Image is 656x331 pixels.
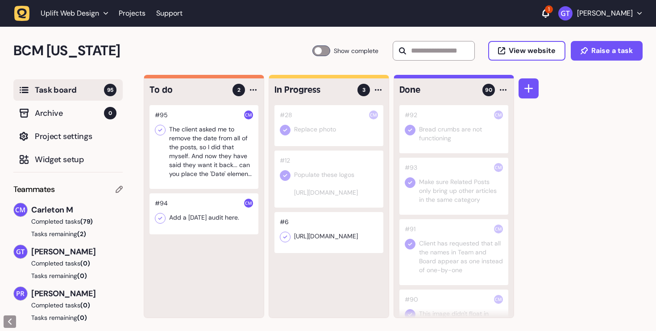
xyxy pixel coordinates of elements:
[119,5,145,21] a: Projects
[494,110,503,119] img: Carleton M
[545,5,553,13] div: 1
[80,301,90,309] span: (0)
[13,259,116,268] button: Completed tasks(0)
[509,47,556,54] span: View website
[80,217,93,225] span: (79)
[13,183,55,196] span: Teammates
[334,45,378,56] span: Show complete
[14,203,27,217] img: Carleton M
[104,107,116,119] span: 0
[577,9,633,18] p: [PERSON_NAME]
[614,289,652,327] iframe: LiveChat chat widget
[558,6,573,20] img: Graham Thompson
[13,149,123,170] button: Widget setup
[35,84,104,96] span: Task board
[362,86,365,94] span: 3
[13,229,123,238] button: Tasks remaining(2)
[494,295,503,304] img: Carleton M
[244,110,253,119] img: Carleton M
[77,272,87,280] span: (0)
[591,47,633,54] span: Raise a task
[571,41,643,61] button: Raise a task
[244,199,253,208] img: Carleton M
[14,245,27,258] img: Graham Thompson
[156,9,183,18] a: Support
[77,314,87,322] span: (0)
[558,6,642,20] button: [PERSON_NAME]
[31,287,123,300] span: [PERSON_NAME]
[104,84,116,96] span: 95
[13,217,116,226] button: Completed tasks(79)
[14,5,113,21] button: Uplift Web Design
[237,86,241,94] span: 2
[13,301,116,310] button: Completed tasks(0)
[13,126,123,147] button: Project settings
[13,313,123,322] button: Tasks remaining(0)
[41,9,99,18] span: Uplift Web Design
[13,102,123,124] button: Archive0
[31,204,123,216] span: Carleton M
[77,230,86,238] span: (2)
[494,163,503,172] img: Carleton M
[13,40,312,61] h2: BCM Georgia
[494,225,503,233] img: Carleton M
[399,84,476,96] h4: Done
[35,153,116,166] span: Widget setup
[35,107,104,119] span: Archive
[35,130,116,143] span: Project settings
[485,86,492,94] span: 90
[13,79,123,101] button: Task board95
[369,110,378,119] img: Carleton M
[31,245,123,258] span: [PERSON_NAME]
[13,271,123,280] button: Tasks remaining(0)
[14,287,27,300] img: Pranav
[80,259,90,267] span: (0)
[149,84,226,96] h4: To do
[274,84,351,96] h4: In Progress
[488,41,565,61] button: View website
